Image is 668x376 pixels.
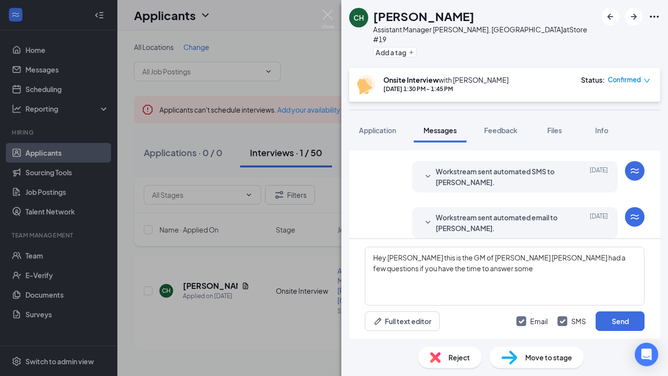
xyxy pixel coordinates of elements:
span: Workstream sent automated SMS to [PERSON_NAME]. [436,166,564,188]
svg: WorkstreamLogo [629,211,641,223]
svg: Pen [373,316,383,326]
span: Application [359,126,396,135]
button: Send [596,311,645,331]
svg: Plus [408,49,414,55]
span: Workstream sent automated email to [PERSON_NAME]. [436,212,564,234]
span: Move to stage [525,352,572,363]
span: Reject [448,352,470,363]
div: [DATE] 1:30 PM - 1:45 PM [383,85,509,93]
svg: WorkstreamLogo [629,165,641,177]
svg: Ellipses [648,11,660,23]
div: with [PERSON_NAME] [383,75,509,85]
button: Full text editorPen [365,311,440,331]
span: Confirmed [608,75,641,85]
span: Info [595,126,608,135]
b: Onsite Interview [383,75,439,84]
span: [DATE] [590,212,608,234]
svg: SmallChevronDown [422,217,434,229]
textarea: Hey [PERSON_NAME] this is the GM of [PERSON_NAME] [PERSON_NAME] had a few questions if you have t... [365,247,645,305]
button: PlusAdd a tag [373,47,417,57]
span: down [644,77,650,84]
span: Files [547,126,562,135]
span: Messages [423,126,457,135]
span: [DATE] [590,166,608,188]
div: Assistant Manager [PERSON_NAME], [GEOGRAPHIC_DATA] at Store #19 [373,24,597,44]
svg: ArrowLeftNew [604,11,616,23]
button: ArrowLeftNew [601,8,619,25]
div: Status : [581,75,605,85]
button: ArrowRight [625,8,643,25]
svg: ArrowRight [628,11,640,23]
div: CH [354,13,364,23]
span: Feedback [484,126,517,135]
svg: SmallChevronDown [422,171,434,183]
h1: [PERSON_NAME] [373,8,474,24]
div: Open Intercom Messenger [635,343,658,366]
